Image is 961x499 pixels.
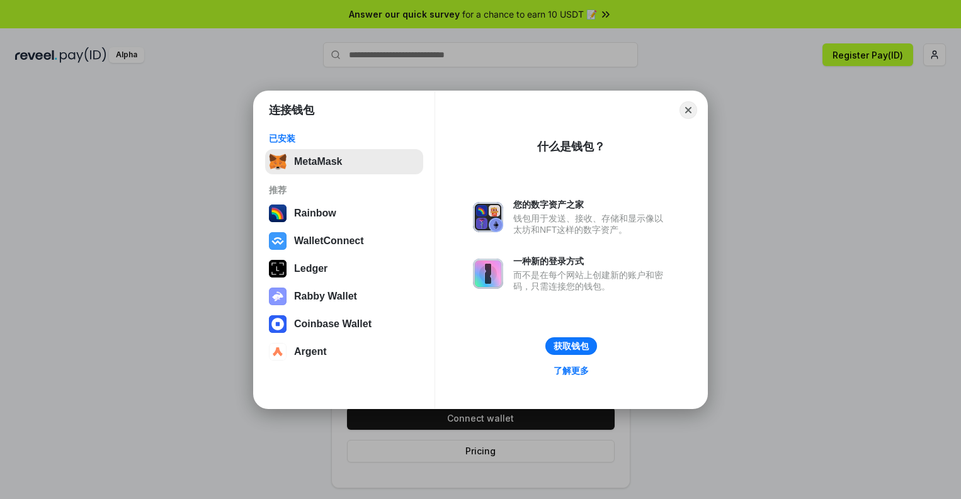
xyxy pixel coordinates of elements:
img: svg+xml,%3Csvg%20xmlns%3D%22http%3A%2F%2Fwww.w3.org%2F2000%2Fsvg%22%20fill%3D%22none%22%20viewBox... [473,259,503,289]
div: Coinbase Wallet [294,318,372,330]
div: 一种新的登录方式 [513,255,669,267]
div: 钱包用于发送、接收、存储和显示像以太坊和NFT这样的数字资产。 [513,213,669,235]
a: 了解更多 [546,362,596,379]
img: svg+xml,%3Csvg%20xmlns%3D%22http%3A%2F%2Fwww.w3.org%2F2000%2Fsvg%22%20fill%3D%22none%22%20viewBox... [269,288,287,305]
button: Rainbow [265,201,423,226]
div: Ledger [294,263,327,274]
div: 了解更多 [554,365,589,376]
img: svg+xml,%3Csvg%20width%3D%2228%22%20height%3D%2228%22%20viewBox%3D%220%200%2028%2028%22%20fill%3D... [269,315,287,333]
div: 已安装 [269,133,419,144]
img: svg+xml,%3Csvg%20xmlns%3D%22http%3A%2F%2Fwww.w3.org%2F2000%2Fsvg%22%20width%3D%2228%22%20height%3... [269,260,287,278]
button: WalletConnect [265,228,423,254]
button: Rabby Wallet [265,284,423,309]
button: Argent [265,339,423,364]
div: 获取钱包 [554,340,589,352]
div: 而不是在每个网站上创建新的账户和密码，只需连接您的钱包。 [513,269,669,292]
div: Argent [294,346,327,357]
h1: 连接钱包 [269,103,314,118]
img: svg+xml,%3Csvg%20width%3D%2228%22%20height%3D%2228%22%20viewBox%3D%220%200%2028%2028%22%20fill%3D... [269,343,287,361]
div: MetaMask [294,156,342,167]
button: Close [680,101,697,119]
button: Ledger [265,256,423,281]
div: Rainbow [294,208,336,219]
div: 什么是钱包？ [537,139,605,154]
div: 您的数字资产之家 [513,199,669,210]
div: 推荐 [269,184,419,196]
button: MetaMask [265,149,423,174]
div: Rabby Wallet [294,291,357,302]
img: svg+xml,%3Csvg%20xmlns%3D%22http%3A%2F%2Fwww.w3.org%2F2000%2Fsvg%22%20fill%3D%22none%22%20viewBox... [473,202,503,232]
div: WalletConnect [294,235,364,247]
img: svg+xml,%3Csvg%20width%3D%2228%22%20height%3D%2228%22%20viewBox%3D%220%200%2028%2028%22%20fill%3D... [269,232,287,250]
button: 获取钱包 [545,337,597,355]
button: Coinbase Wallet [265,311,423,337]
img: svg+xml,%3Csvg%20fill%3D%22none%22%20height%3D%2233%22%20viewBox%3D%220%200%2035%2033%22%20width%... [269,153,287,171]
img: svg+xml,%3Csvg%20width%3D%22120%22%20height%3D%22120%22%20viewBox%3D%220%200%20120%20120%22%20fil... [269,205,287,222]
